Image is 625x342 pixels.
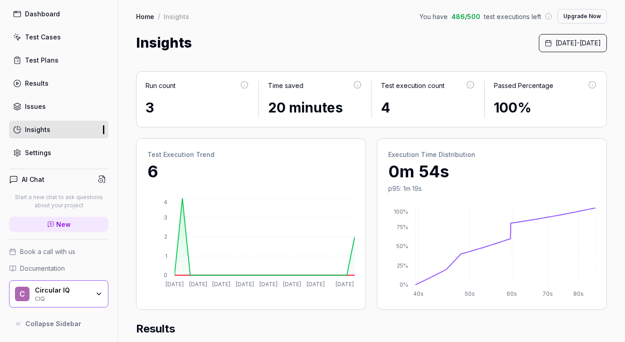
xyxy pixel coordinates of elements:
[388,184,596,193] p: p95: 1m 19s
[164,214,167,221] tspan: 3
[56,220,71,229] span: New
[164,12,189,21] div: Insights
[35,286,89,294] div: Circular IQ
[573,290,584,297] tspan: 80s
[494,98,597,118] div: 100%
[22,175,44,184] h4: AI Chat
[9,121,108,138] a: Insights
[388,159,596,184] p: 0m 54s
[507,290,517,297] tspan: 60s
[146,98,249,118] div: 3
[20,264,65,273] span: Documentation
[25,55,59,65] div: Test Plans
[494,81,553,90] div: Passed Percentage
[9,217,108,232] a: New
[539,34,607,52] button: [DATE]-[DATE]
[189,281,207,288] tspan: [DATE]
[400,281,408,288] tspan: 0%
[394,208,408,215] tspan: 100%
[212,281,230,288] tspan: [DATE]
[484,12,541,21] span: test executions left
[259,281,278,288] tspan: [DATE]
[397,262,408,269] tspan: 25%
[381,81,444,90] div: Test execution count
[396,224,408,230] tspan: 75%
[307,281,325,288] tspan: [DATE]
[164,233,167,240] tspan: 2
[25,319,81,328] span: Collapse Sidebar
[336,281,354,288] tspan: [DATE]
[35,294,89,302] div: CIQ
[396,243,408,249] tspan: 50%
[413,290,424,297] tspan: 40s
[166,281,184,288] tspan: [DATE]
[9,144,108,161] a: Settings
[9,264,108,273] a: Documentation
[165,253,167,259] tspan: 1
[146,81,176,90] div: Run count
[9,98,108,115] a: Issues
[268,98,362,118] div: 20 minutes
[268,81,303,90] div: Time saved
[9,315,108,333] button: Collapse Sidebar
[9,247,108,256] a: Book a call with us
[136,12,154,21] a: Home
[25,32,61,42] div: Test Cases
[158,12,160,21] div: /
[25,148,51,157] div: Settings
[164,272,167,278] tspan: 0
[9,28,108,46] a: Test Cases
[9,74,108,92] a: Results
[136,33,192,53] h1: Insights
[25,102,46,111] div: Issues
[164,199,167,205] tspan: 4
[147,159,355,184] p: 6
[9,5,108,23] a: Dashboard
[542,290,553,297] tspan: 70s
[15,287,29,301] span: C
[556,38,601,48] span: [DATE] - [DATE]
[465,290,475,297] tspan: 50s
[557,9,607,24] button: Upgrade Now
[25,125,50,134] div: Insights
[388,150,596,159] h2: Execution Time Distribution
[20,247,75,256] span: Book a call with us
[147,150,355,159] h2: Test Execution Trend
[9,280,108,308] button: CCircular IQCIQ
[25,78,49,88] div: Results
[25,9,60,19] div: Dashboard
[381,98,475,118] div: 4
[9,193,108,210] p: Start a new chat to ask questions about your project
[9,51,108,69] a: Test Plans
[451,12,480,21] span: 486 / 500
[236,281,254,288] tspan: [DATE]
[420,12,448,21] span: You have
[283,281,301,288] tspan: [DATE]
